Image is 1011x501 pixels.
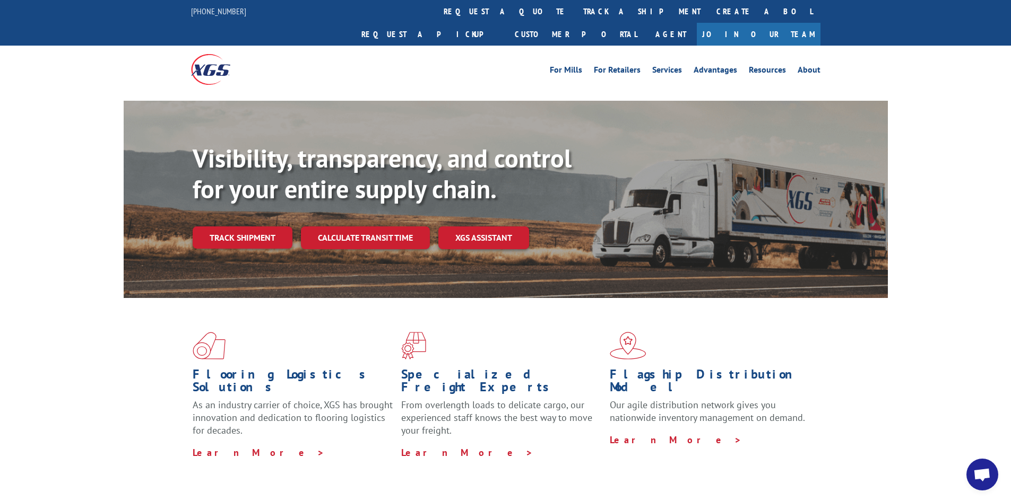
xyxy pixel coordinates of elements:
[301,226,430,249] a: Calculate transit time
[401,399,602,446] p: From overlength loads to delicate cargo, our experienced staff knows the best way to move your fr...
[550,66,582,77] a: For Mills
[694,66,737,77] a: Advantages
[610,332,646,359] img: xgs-icon-flagship-distribution-model-red
[645,23,697,46] a: Agent
[401,446,533,459] a: Learn More >
[438,226,529,249] a: XGS ASSISTANT
[507,23,645,46] a: Customer Portal
[193,399,393,436] span: As an industry carrier of choice, XGS has brought innovation and dedication to flooring logistics...
[193,226,292,249] a: Track shipment
[594,66,641,77] a: For Retailers
[798,66,820,77] a: About
[191,6,246,16] a: [PHONE_NUMBER]
[966,459,998,490] div: Open chat
[193,368,393,399] h1: Flooring Logistics Solutions
[193,142,572,205] b: Visibility, transparency, and control for your entire supply chain.
[610,368,810,399] h1: Flagship Distribution Model
[193,332,226,359] img: xgs-icon-total-supply-chain-intelligence-red
[652,66,682,77] a: Services
[749,66,786,77] a: Resources
[610,434,742,446] a: Learn More >
[610,399,805,424] span: Our agile distribution network gives you nationwide inventory management on demand.
[697,23,820,46] a: Join Our Team
[401,368,602,399] h1: Specialized Freight Experts
[401,332,426,359] img: xgs-icon-focused-on-flooring-red
[353,23,507,46] a: Request a pickup
[193,446,325,459] a: Learn More >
